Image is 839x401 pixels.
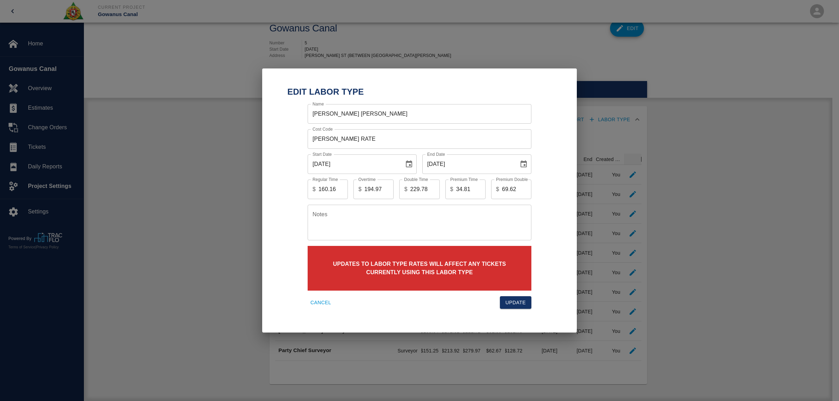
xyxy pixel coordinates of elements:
input: mm/dd/yyyy [308,154,399,174]
iframe: Chat Widget [804,367,839,401]
button: Choose date, selected date is Jul 1, 2024 [402,157,416,171]
label: Cost Code [313,126,333,132]
label: Start Date [313,151,332,157]
label: Regular Time [313,176,338,182]
input: mm/dd/yyyy [422,154,514,174]
label: End Date [427,151,445,157]
label: Premium Time [450,176,478,182]
h2: Edit Labor Type [279,85,560,99]
p: $ [496,185,499,194]
button: Cancel [308,296,334,309]
p: $ [404,185,407,194]
p: $ [450,185,453,194]
button: Choose date, selected date is Jun 30, 2025 [517,157,531,171]
p: UPDATES TO LABOR TYPE RATES WILL AFFECT ANY TICKETS CURRENTLY USING THIS LABOR TYPE [316,260,523,277]
p: $ [313,185,316,194]
label: Premium Double [496,176,528,182]
label: Name [313,101,324,107]
p: $ [358,185,361,194]
button: Update [500,296,531,309]
label: Double Time [404,176,428,182]
label: Overtime [358,176,376,182]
